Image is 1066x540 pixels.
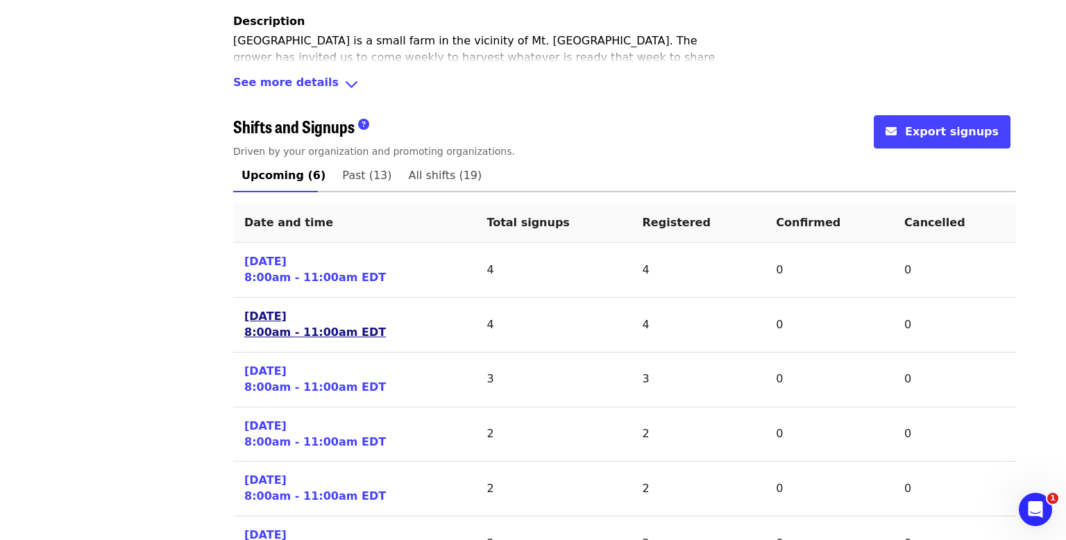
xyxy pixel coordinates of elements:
[475,298,631,353] td: 4
[244,216,333,229] span: Date and time
[765,407,893,462] td: 0
[776,216,840,229] span: Confirmed
[244,419,386,450] a: [DATE]8:00am - 11:00am EDT
[893,462,1016,516] td: 0
[893,243,1016,298] td: 0
[233,146,515,157] span: Driven by your organization and promoting organizations.
[342,166,391,185] span: Past (13)
[632,462,765,516] td: 2
[475,462,631,516] td: 2
[893,407,1016,462] td: 0
[904,216,965,229] span: Cancelled
[233,159,334,192] a: Upcoming (6)
[475,407,631,462] td: 2
[893,353,1016,407] td: 0
[358,118,369,131] i: question-circle icon
[409,166,482,185] span: All shifts (19)
[475,353,631,407] td: 3
[334,159,400,192] a: Past (13)
[242,166,325,185] span: Upcoming (6)
[632,407,765,462] td: 2
[400,159,491,192] a: All shifts (19)
[765,353,893,407] td: 0
[244,309,386,341] a: [DATE]8:00am - 11:00am EDT
[1019,493,1052,526] iframe: Intercom live chat
[632,353,765,407] td: 3
[886,125,897,138] i: envelope icon
[244,364,386,396] a: [DATE]8:00am - 11:00am EDT
[475,243,631,298] td: 4
[233,33,719,83] p: [GEOGRAPHIC_DATA] is a small farm in the vicinity of Mt. [GEOGRAPHIC_DATA]. The grower has invite...
[244,254,386,286] a: [DATE]8:00am - 11:00am EDT
[632,243,765,298] td: 4
[1047,493,1058,504] span: 1
[893,298,1016,353] td: 0
[233,74,339,94] span: See more details
[765,243,893,298] td: 0
[344,74,359,94] i: angle-down icon
[632,298,765,353] td: 4
[643,216,711,229] span: Registered
[874,115,1010,149] button: envelope iconExport signups
[233,74,1016,94] div: See more detailsangle-down icon
[487,216,570,229] span: Total signups
[233,15,305,28] span: Description
[765,298,893,353] td: 0
[765,462,893,516] td: 0
[244,473,386,505] a: [DATE]8:00am - 11:00am EDT
[233,114,355,138] span: Shifts and Signups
